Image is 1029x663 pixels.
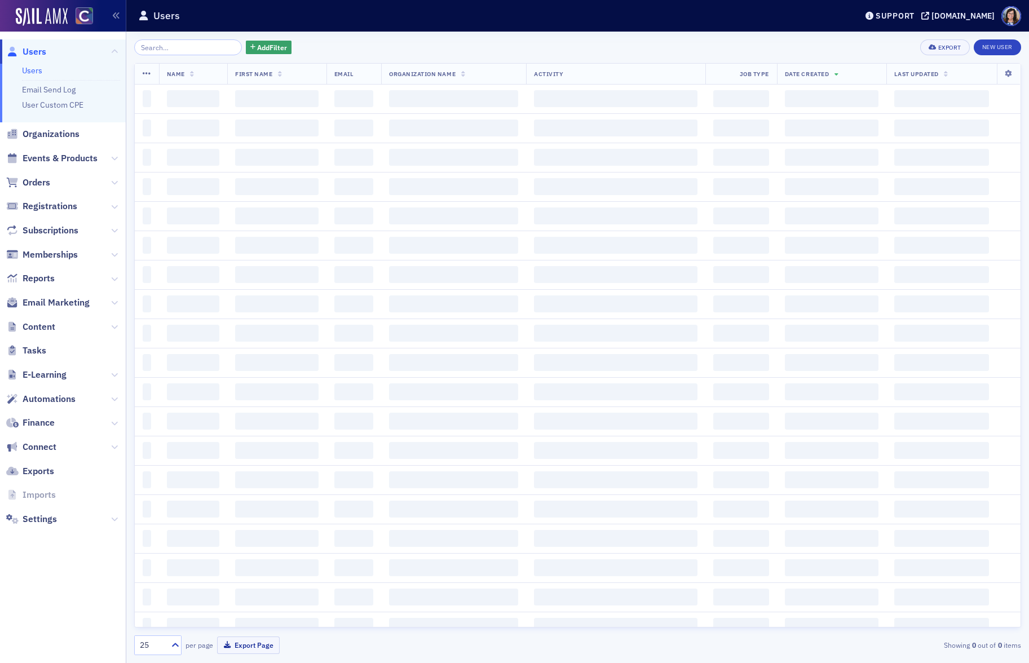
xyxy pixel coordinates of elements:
[23,489,56,501] span: Imports
[143,383,151,400] span: ‌
[6,344,46,357] a: Tasks
[921,12,999,20] button: [DOMAIN_NAME]
[713,237,769,254] span: ‌
[534,295,697,312] span: ‌
[785,178,879,195] span: ‌
[785,383,879,400] span: ‌
[534,325,697,342] span: ‌
[785,530,879,547] span: ‌
[1001,6,1021,26] span: Profile
[167,178,220,195] span: ‌
[23,393,76,405] span: Automations
[894,383,989,400] span: ‌
[167,471,220,488] span: ‌
[334,530,373,547] span: ‌
[143,120,151,136] span: ‌
[334,266,373,283] span: ‌
[389,589,518,605] span: ‌
[740,70,769,78] span: Job Type
[6,369,67,381] a: E-Learning
[16,8,68,26] img: SailAMX
[167,295,220,312] span: ‌
[894,266,989,283] span: ‌
[713,295,769,312] span: ‌
[785,589,879,605] span: ‌
[920,39,969,55] button: Export
[894,295,989,312] span: ‌
[894,618,989,635] span: ‌
[894,559,989,576] span: ‌
[143,413,151,430] span: ‌
[534,442,697,459] span: ‌
[143,207,151,224] span: ‌
[167,325,220,342] span: ‌
[334,178,373,195] span: ‌
[785,149,879,166] span: ‌
[167,354,220,371] span: ‌
[167,149,220,166] span: ‌
[334,589,373,605] span: ‌
[894,178,989,195] span: ‌
[235,237,319,254] span: ‌
[6,489,56,501] a: Imports
[894,120,989,136] span: ‌
[235,383,319,400] span: ‌
[6,513,57,525] a: Settings
[334,295,373,312] span: ‌
[785,413,879,430] span: ‌
[785,120,879,136] span: ‌
[713,589,769,605] span: ‌
[334,442,373,459] span: ‌
[389,471,518,488] span: ‌
[167,237,220,254] span: ‌
[334,149,373,166] span: ‌
[785,325,879,342] span: ‌
[534,149,697,166] span: ‌
[167,207,220,224] span: ‌
[76,7,93,25] img: SailAMX
[334,618,373,635] span: ‌
[389,295,518,312] span: ‌
[334,237,373,254] span: ‌
[785,90,879,107] span: ‌
[143,266,151,283] span: ‌
[167,559,220,576] span: ‌
[235,325,319,342] span: ‌
[167,90,220,107] span: ‌
[23,152,98,165] span: Events & Products
[713,413,769,430] span: ‌
[785,207,879,224] span: ‌
[894,471,989,488] span: ‌
[534,530,697,547] span: ‌
[389,442,518,459] span: ‌
[389,149,518,166] span: ‌
[389,70,456,78] span: Organization Name
[389,559,518,576] span: ‌
[235,618,319,635] span: ‌
[334,501,373,518] span: ‌
[6,321,55,333] a: Content
[713,207,769,224] span: ‌
[785,70,829,78] span: Date Created
[235,70,272,78] span: First Name
[894,442,989,459] span: ‌
[6,128,80,140] a: Organizations
[143,442,151,459] span: ‌
[734,640,1021,650] div: Showing out of items
[235,413,319,430] span: ‌
[167,266,220,283] span: ‌
[713,120,769,136] span: ‌
[235,178,319,195] span: ‌
[894,413,989,430] span: ‌
[143,589,151,605] span: ‌
[713,559,769,576] span: ‌
[389,266,518,283] span: ‌
[931,11,995,21] div: [DOMAIN_NAME]
[167,618,220,635] span: ‌
[996,640,1004,650] strong: 0
[167,442,220,459] span: ‌
[235,442,319,459] span: ‌
[23,272,55,285] span: Reports
[23,249,78,261] span: Memberships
